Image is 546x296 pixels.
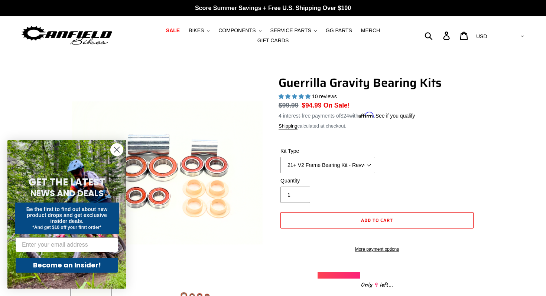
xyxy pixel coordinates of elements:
span: 9 [373,280,380,290]
button: COMPONENTS [215,26,265,36]
input: Enter your email address [16,237,118,252]
a: GIFT CARDS [254,36,293,46]
div: Only left... [318,279,436,290]
p: 4 interest-free payments of with . [279,110,415,120]
img: Canfield Bikes [20,24,113,47]
span: *And get $10 off your first order* [32,225,101,230]
label: Kit Type [280,147,375,155]
h1: Guerrilla Gravity Bearing Kits [279,76,475,90]
span: $24 [341,113,349,119]
span: SERVICE PARTS [270,27,311,34]
span: BIKES [189,27,204,34]
button: Add to cart [280,212,474,228]
span: 5.00 stars [279,93,312,99]
a: Shipping [279,123,298,129]
span: Add to cart [361,217,393,224]
button: Close dialog [110,143,123,156]
div: calculated at checkout. [279,122,475,130]
span: Affirm [358,112,374,118]
span: GG PARTS [326,27,352,34]
a: MERCH [357,26,384,36]
span: Be the first to find out about new product drops and get exclusive insider deals. [26,206,108,224]
span: NEWS AND DEALS [30,187,104,199]
span: 10 reviews [312,93,337,99]
a: GG PARTS [322,26,356,36]
span: COMPONENTS [218,27,256,34]
button: Become an Insider! [16,258,118,273]
a: SALE [162,26,183,36]
button: BIKES [185,26,213,36]
span: GET THE LATEST [29,175,105,189]
button: SERVICE PARTS [266,26,320,36]
span: MERCH [361,27,380,34]
span: On Sale! [324,101,350,110]
a: See if you qualify - Learn more about Affirm Financing (opens in modal) [376,113,415,119]
span: GIFT CARDS [257,37,289,44]
span: $94.99 [302,102,322,109]
s: $99.99 [279,102,299,109]
label: Quantity [280,177,375,185]
a: More payment options [280,246,474,253]
input: Search [429,27,448,44]
span: SALE [166,27,180,34]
